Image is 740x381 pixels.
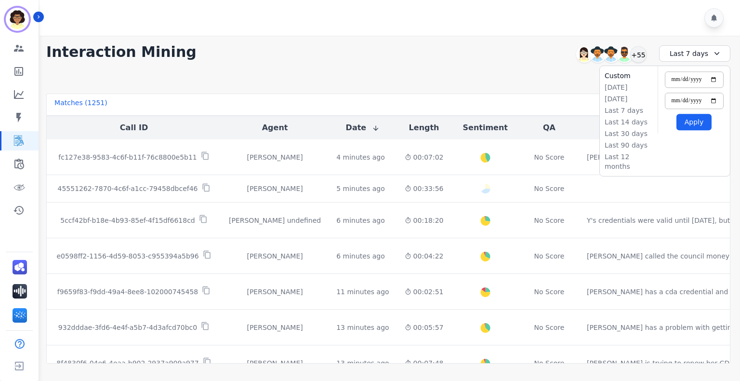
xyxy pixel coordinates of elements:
[534,251,565,261] div: No Score
[229,251,321,261] div: [PERSON_NAME]
[336,184,385,193] div: 5 minutes ago
[605,94,653,104] li: [DATE]
[405,251,444,261] div: 00:04:22
[534,184,565,193] div: No Score
[534,287,565,297] div: No Score
[6,8,29,31] img: Bordered avatar
[534,216,565,225] div: No Score
[605,106,653,115] li: Last 7 days
[229,152,321,162] div: [PERSON_NAME]
[405,216,444,225] div: 00:18:20
[336,358,389,368] div: 13 minutes ago
[336,216,385,225] div: 6 minutes ago
[54,98,107,111] div: Matches ( 1251 )
[463,122,508,134] button: Sentiment
[676,114,712,130] button: Apply
[336,152,385,162] div: 4 minutes ago
[58,184,198,193] p: 45551262-7870-4c6f-a1cc-79458dbcef46
[659,45,730,62] div: Last 7 days
[605,117,653,127] li: Last 14 days
[336,251,385,261] div: 6 minutes ago
[46,43,197,61] h1: Interaction Mining
[336,287,389,297] div: 11 minutes ago
[605,129,653,138] li: Last 30 days
[534,358,565,368] div: No Score
[229,216,321,225] div: [PERSON_NAME] undefined
[262,122,288,134] button: Agent
[605,152,653,171] li: Last 12 months
[605,71,653,81] li: Custom
[60,216,195,225] p: 5ccf42bf-b18e-4b93-85ef-4f15df6618cd
[405,323,444,332] div: 00:05:57
[120,122,148,134] button: Call ID
[229,287,321,297] div: [PERSON_NAME]
[405,184,444,193] div: 00:33:56
[409,122,439,134] button: Length
[534,323,565,332] div: No Score
[58,323,197,332] p: 932dddae-3fd6-4e4f-a5b7-4d3afcd70bc0
[534,152,565,162] div: No Score
[229,323,321,332] div: [PERSON_NAME]
[56,358,198,368] p: 8f4830f6-04e6-4eaa-b902-2937a909a977
[229,184,321,193] div: [PERSON_NAME]
[346,122,380,134] button: Date
[336,323,389,332] div: 13 minutes ago
[405,358,444,368] div: 00:07:48
[405,152,444,162] div: 00:07:02
[543,122,555,134] button: QA
[630,46,647,63] div: +55
[58,152,197,162] p: fc127e38-9583-4c6f-b11f-76c8800e5b11
[57,287,198,297] p: f9659f83-f9dd-49a4-8ee8-102000745458
[405,287,444,297] div: 00:02:51
[605,82,653,92] li: [DATE]
[229,358,321,368] div: [PERSON_NAME]
[605,140,653,150] li: Last 90 days
[56,251,198,261] p: e0598ff2-1156-4d59-8053-c955394a5b96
